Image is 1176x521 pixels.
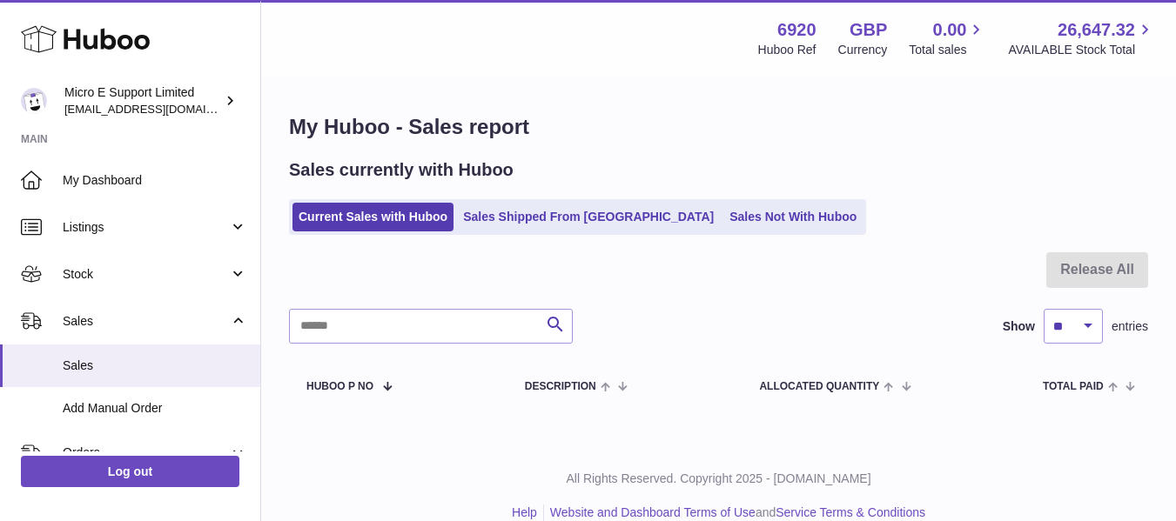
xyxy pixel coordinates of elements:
a: Sales Not With Huboo [723,203,863,231]
a: Log out [21,456,239,487]
h2: Sales currently with Huboo [289,158,514,182]
p: All Rights Reserved. Copyright 2025 - [DOMAIN_NAME] [275,471,1162,487]
span: 26,647.32 [1058,18,1135,42]
a: Sales Shipped From [GEOGRAPHIC_DATA] [457,203,720,231]
a: Service Terms & Conditions [776,505,925,519]
span: Total paid [1043,381,1104,392]
div: Huboo Ref [758,42,816,58]
span: entries [1112,318,1148,335]
label: Show [1003,318,1035,335]
span: AVAILABLE Stock Total [1008,42,1155,58]
a: Current Sales with Huboo [292,203,454,231]
a: Website and Dashboard Terms of Use [550,505,756,519]
span: Sales [63,313,229,330]
span: Stock [63,266,229,283]
a: Help [512,505,537,519]
strong: 6920 [777,18,816,42]
span: 0.00 [933,18,967,42]
span: Description [525,381,596,392]
span: Sales [63,357,247,374]
a: 0.00 Total sales [909,18,986,58]
div: Currency [838,42,888,58]
strong: GBP [850,18,887,42]
span: Add Manual Order [63,400,247,417]
span: [EMAIL_ADDRESS][DOMAIN_NAME] [64,102,256,116]
img: contact@micropcsupport.com [21,88,47,114]
li: and [544,504,925,521]
h1: My Huboo - Sales report [289,113,1148,141]
span: Orders [63,444,229,461]
a: 26,647.32 AVAILABLE Stock Total [1008,18,1155,58]
span: Listings [63,219,229,236]
span: ALLOCATED Quantity [759,381,879,392]
span: Total sales [909,42,986,58]
div: Micro E Support Limited [64,84,221,117]
span: My Dashboard [63,172,247,189]
span: Huboo P no [306,381,373,392]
